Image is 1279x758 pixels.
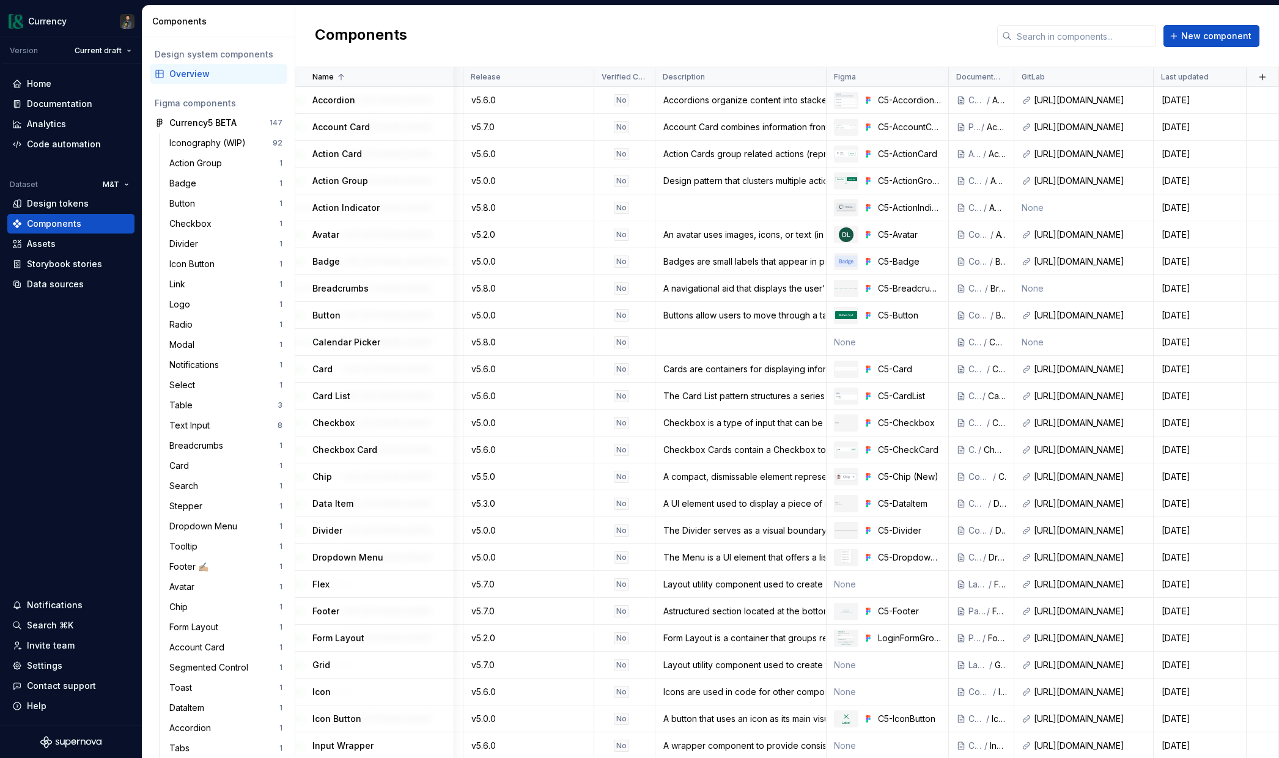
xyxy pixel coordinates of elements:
div: / [989,309,996,322]
div: Divider [169,238,203,250]
div: [URL][DOMAIN_NAME] [1034,94,1146,106]
div: Action Cards group related actions (represented as Buttons or Icon Buttons) within the card conta... [656,148,825,160]
img: C5-Badge [835,256,857,267]
div: Buttons allow users to move through a task by triggering a single action. [656,309,825,322]
div: 1 [279,320,282,329]
div: Accordions organize content into stacked sections that users can expand and collapse. [656,94,825,106]
div: Cards are containers for displaying information about a single concept, topic, or set of actions. [656,363,825,375]
div: Archived [968,148,982,160]
img: C5-ActionIndicator (Updated) [835,202,857,213]
a: Toast1 [164,678,287,697]
div: [DATE] [1154,309,1245,322]
div: [URL][DOMAIN_NAME] [1034,229,1146,241]
div: Toast [169,682,197,694]
div: / [984,282,990,295]
div: No [614,148,629,160]
div: Overview [169,68,282,80]
div: / [984,175,990,187]
p: Description [663,72,705,82]
div: C5-Accordion (New) [878,94,941,106]
a: Divider1 [164,234,287,254]
div: Card [992,363,1006,375]
a: Analytics [7,114,135,134]
a: Supernova Logo [40,736,101,748]
p: Name [312,72,334,82]
a: Search1 [164,476,287,496]
div: Code automation [27,138,101,150]
div: Version [10,46,38,56]
div: No [614,417,629,429]
p: Button [312,309,341,322]
div: Button [169,197,200,210]
div: Action Group [990,175,1006,187]
button: Search ⌘K [7,616,135,635]
div: 1 [279,562,282,572]
div: v5.6.0 [464,363,593,375]
div: v5.0.0 [464,417,593,429]
div: 92 [273,138,282,148]
img: C5-IconButton [841,712,852,726]
img: C5-Footer [835,608,857,613]
div: C5-ActionIndicator (Updated) [878,202,941,214]
p: Action Card [312,148,362,160]
div: Currency5 BETA [169,117,237,129]
img: C5-Avatar [839,227,853,242]
div: 1 [279,683,282,693]
p: Breadcrumbs [312,282,369,295]
div: 8 [278,421,282,430]
div: Cards [968,363,986,375]
a: DataItem1 [164,698,287,718]
div: No [614,256,629,268]
div: Select [169,379,200,391]
a: Accordion1 [164,718,287,738]
img: C5-Card [835,367,857,372]
div: 1 [279,441,282,451]
div: Calendar Picker [989,336,1006,348]
img: C5-ActionGroup [835,177,857,184]
div: v5.6.0 [464,148,593,160]
div: Accordion [992,94,1006,106]
a: Overview [150,64,287,84]
div: 1 [279,239,282,249]
div: No [614,175,629,187]
div: Components [968,229,989,241]
div: Chip [169,601,193,613]
div: 1 [279,542,282,551]
div: 1 [279,501,282,511]
span: Current draft [75,46,122,56]
span: New component [1181,30,1251,42]
div: Table [169,399,197,411]
p: Card List [312,390,350,402]
div: v5.0.0 [464,256,593,268]
div: [URL][DOMAIN_NAME] [1034,256,1146,268]
td: None [1014,329,1154,356]
div: Components [968,282,984,295]
div: / [986,363,992,375]
div: [DATE] [1154,229,1245,241]
div: v5.6.0 [464,390,593,402]
a: Documentation [7,94,135,114]
div: / [986,94,992,106]
div: [DATE] [1154,202,1245,214]
div: Avatar [169,581,199,593]
div: 1 [279,703,282,713]
div: No [614,121,629,133]
a: Notifications1 [164,355,287,375]
img: C5-ActionCard [835,150,857,158]
div: Breadcrumbs [169,440,228,452]
p: Last updated [1161,72,1209,82]
div: [DATE] [1154,121,1245,133]
div: Button [996,309,1006,322]
p: Verified Compliant [602,72,645,82]
div: [URL][DOMAIN_NAME] [1034,148,1146,160]
div: 1 [279,521,282,531]
div: 1 [279,380,282,390]
div: Segmented Control [169,661,253,674]
div: Search ⌘K [27,619,73,631]
div: Logo [169,298,195,311]
td: None [827,329,949,356]
div: An avatar uses images, icons, or text (in the form of the user's initials)) as a visual represent... [656,229,825,241]
div: Stepper [169,500,207,512]
div: A navigational aid that displays the user's current location within a hierarchy or path. [656,282,825,295]
a: Breadcrumbs1 [164,436,287,455]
